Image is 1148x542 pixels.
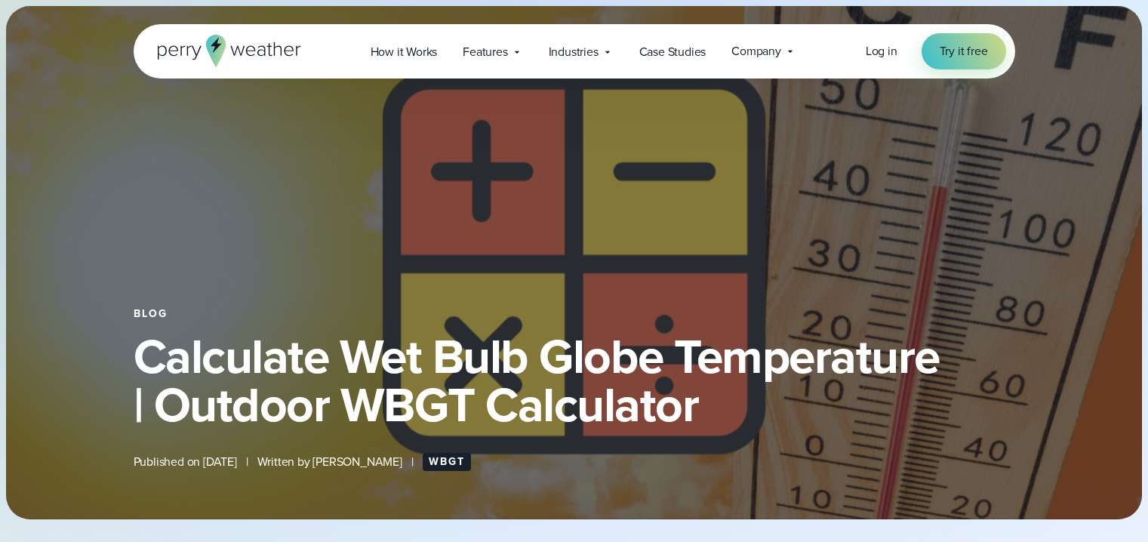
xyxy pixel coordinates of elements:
span: Features [463,43,507,61]
span: Published on [DATE] [134,453,237,471]
span: | [411,453,414,471]
h1: Calculate Wet Bulb Globe Temperature | Outdoor WBGT Calculator [134,332,1015,429]
a: Try it free [922,33,1006,69]
span: Written by [PERSON_NAME] [257,453,402,471]
a: Case Studies [626,36,719,67]
span: Industries [549,43,599,61]
span: Try it free [940,42,988,60]
a: Log in [866,42,897,60]
div: Blog [134,308,1015,320]
a: WBGT [423,453,471,471]
span: | [246,453,248,471]
span: Company [731,42,781,60]
span: Case Studies [639,43,706,61]
a: How it Works [358,36,451,67]
span: How it Works [371,43,438,61]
